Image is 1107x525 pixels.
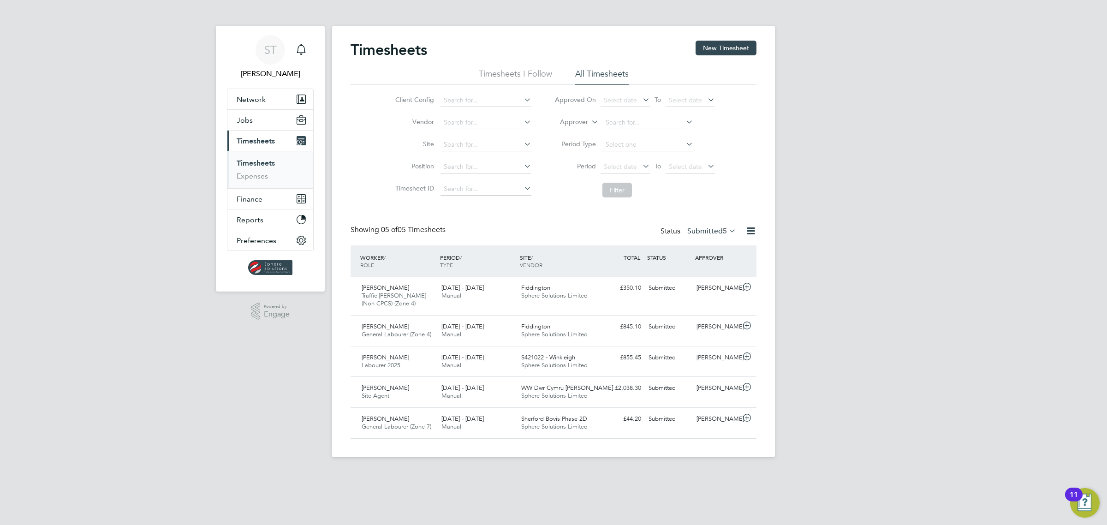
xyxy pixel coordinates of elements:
[360,261,374,268] span: ROLE
[441,384,484,392] span: [DATE] - [DATE]
[358,249,438,273] div: WORKER
[227,189,313,209] button: Finance
[1070,495,1078,507] div: 11
[723,227,727,236] span: 5
[362,423,431,430] span: General Labourer (Zone 7)
[645,249,693,266] div: STATUS
[441,353,484,361] span: [DATE] - [DATE]
[521,392,588,400] span: Sphere Solutions Limited
[227,35,314,79] a: ST[PERSON_NAME]
[441,392,461,400] span: Manual
[460,254,462,261] span: /
[227,131,313,151] button: Timesheets
[547,118,588,127] label: Approver
[520,261,542,268] span: VENDOR
[687,227,736,236] label: Submitted
[264,44,277,56] span: ST
[351,225,447,235] div: Showing
[441,415,484,423] span: [DATE] - [DATE]
[693,381,741,396] div: [PERSON_NAME]
[362,292,426,307] span: Traffic [PERSON_NAME] (Non CPCS) (Zone 4)
[693,280,741,296] div: [PERSON_NAME]
[597,381,645,396] div: £2,038.30
[393,184,434,192] label: Timesheet ID
[441,330,461,338] span: Manual
[597,412,645,427] div: £44.20
[237,116,253,125] span: Jobs
[393,95,434,104] label: Client Config
[362,353,409,361] span: [PERSON_NAME]
[479,68,552,85] li: Timesheets I Follow
[351,41,427,59] h2: Timesheets
[521,353,575,361] span: S421022 - Winkleigh
[518,249,597,273] div: SITE
[227,110,313,130] button: Jobs
[264,310,290,318] span: Engage
[362,284,409,292] span: [PERSON_NAME]
[441,423,461,430] span: Manual
[227,89,313,109] button: Network
[521,330,588,338] span: Sphere Solutions Limited
[521,292,588,299] span: Sphere Solutions Limited
[521,361,588,369] span: Sphere Solutions Limited
[602,138,693,151] input: Select one
[362,415,409,423] span: [PERSON_NAME]
[362,384,409,392] span: [PERSON_NAME]
[227,260,314,275] a: Go to home page
[381,225,398,234] span: 05 of
[441,322,484,330] span: [DATE] - [DATE]
[264,303,290,310] span: Powered by
[362,330,431,338] span: General Labourer (Zone 4)
[554,95,596,104] label: Approved On
[521,415,587,423] span: Sherford Bovis Phase 2D
[381,225,446,234] span: 05 Timesheets
[661,225,738,238] div: Status
[237,215,263,224] span: Reports
[216,26,325,292] nav: Main navigation
[696,41,756,55] button: New Timesheet
[227,209,313,230] button: Reports
[248,260,293,275] img: spheresolutions-logo-retina.png
[441,361,461,369] span: Manual
[669,96,702,104] span: Select date
[440,161,531,173] input: Search for...
[645,350,693,365] div: Submitted
[693,350,741,365] div: [PERSON_NAME]
[652,160,664,172] span: To
[669,162,702,171] span: Select date
[227,151,313,188] div: Timesheets
[251,303,290,320] a: Powered byEngage
[521,284,550,292] span: Fiddington
[645,280,693,296] div: Submitted
[602,183,632,197] button: Filter
[645,381,693,396] div: Submitted
[597,319,645,334] div: £845.10
[237,95,266,104] span: Network
[227,230,313,251] button: Preferences
[441,284,484,292] span: [DATE] - [DATE]
[440,116,531,129] input: Search for...
[393,118,434,126] label: Vendor
[554,162,596,170] label: Period
[384,254,386,261] span: /
[441,292,461,299] span: Manual
[1070,488,1100,518] button: Open Resource Center, 11 new notifications
[227,68,314,79] span: Selin Thomas
[362,322,409,330] span: [PERSON_NAME]
[362,361,400,369] span: Labourer 2025
[604,162,637,171] span: Select date
[237,236,276,245] span: Preferences
[438,249,518,273] div: PERIOD
[645,412,693,427] div: Submitted
[393,162,434,170] label: Position
[554,140,596,148] label: Period Type
[440,94,531,107] input: Search for...
[440,183,531,196] input: Search for...
[652,94,664,106] span: To
[602,116,693,129] input: Search for...
[604,96,637,104] span: Select date
[237,195,262,203] span: Finance
[645,319,693,334] div: Submitted
[237,172,268,180] a: Expenses
[237,159,275,167] a: Timesheets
